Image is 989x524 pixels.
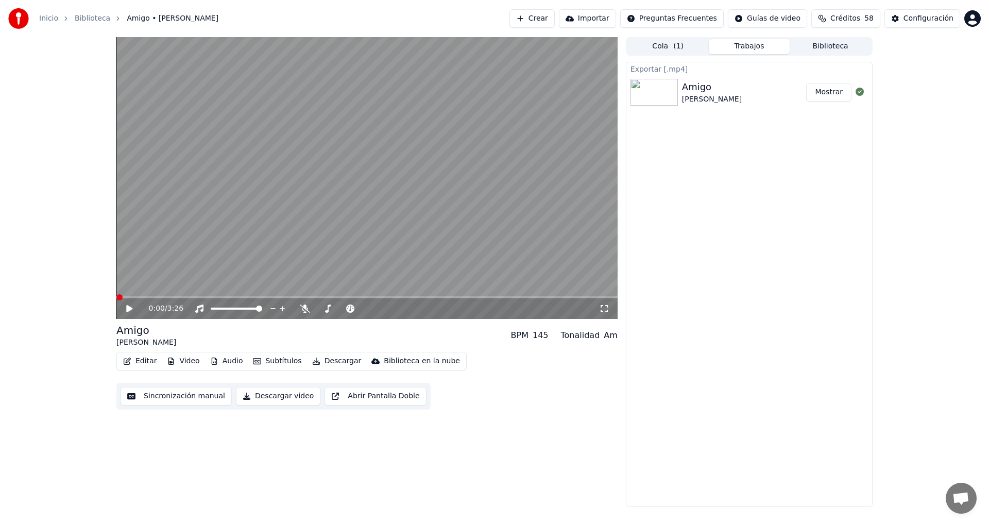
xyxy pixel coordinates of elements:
[604,329,618,342] div: Am
[249,354,305,368] button: Subtítulos
[39,13,58,24] a: Inicio
[806,83,851,102] button: Mostrar
[149,303,174,314] div: /
[790,39,871,54] button: Biblioteca
[308,354,366,368] button: Descargar
[903,13,953,24] div: Configuración
[682,80,742,94] div: Amigo
[384,356,460,366] div: Biblioteca en la nube
[75,13,110,24] a: Biblioteca
[830,13,860,24] span: Créditos
[206,354,247,368] button: Audio
[673,41,684,52] span: ( 1 )
[811,9,880,28] button: Créditos58
[325,387,426,405] button: Abrir Pantalla Doble
[682,94,742,105] div: [PERSON_NAME]
[559,9,616,28] button: Importar
[884,9,960,28] button: Configuración
[509,9,555,28] button: Crear
[864,13,874,24] span: 58
[626,62,872,75] div: Exportar [.mp4]
[167,303,183,314] span: 3:26
[561,329,600,342] div: Tonalidad
[163,354,203,368] button: Video
[119,354,161,368] button: Editar
[121,387,232,405] button: Sincronización manual
[39,13,218,24] nav: breadcrumb
[946,483,977,514] div: Chat abierto
[8,8,29,29] img: youka
[627,39,709,54] button: Cola
[709,39,790,54] button: Trabajos
[116,323,176,337] div: Amigo
[728,9,807,28] button: Guías de video
[116,337,176,348] div: [PERSON_NAME]
[149,303,165,314] span: 0:00
[511,329,528,342] div: BPM
[236,387,320,405] button: Descargar video
[127,13,218,24] span: Amigo • [PERSON_NAME]
[533,329,549,342] div: 145
[620,9,724,28] button: Preguntas Frecuentes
